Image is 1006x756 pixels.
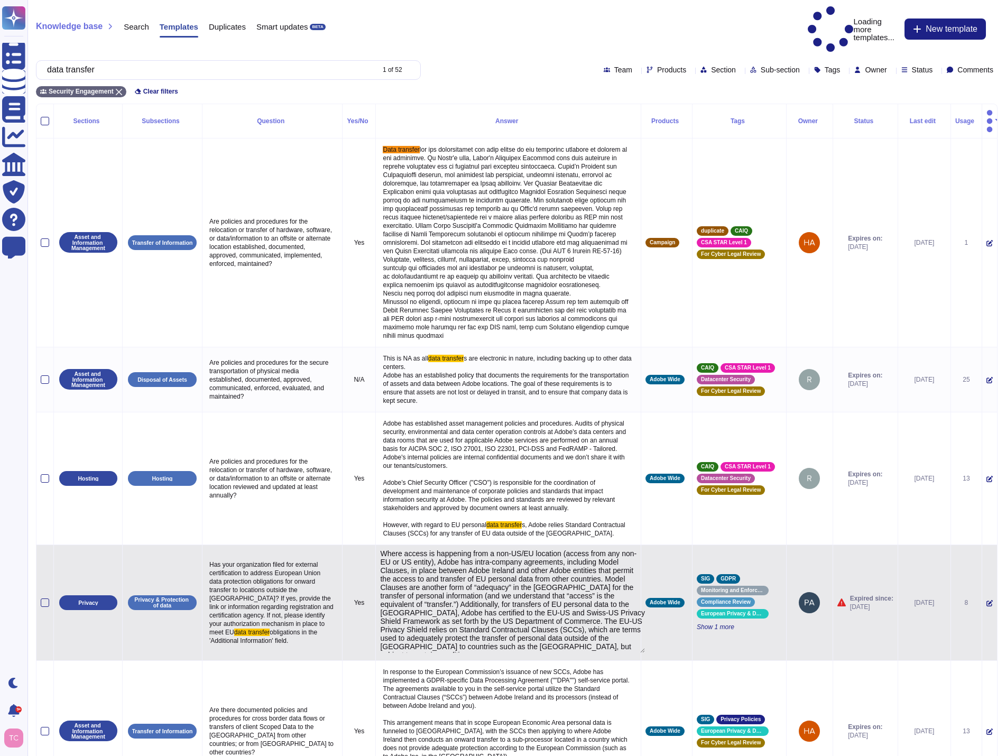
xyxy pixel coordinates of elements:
[957,66,993,73] span: Comments
[955,238,977,247] div: 1
[701,365,714,371] span: CAIQ
[701,576,710,582] span: SIG
[701,740,761,745] span: For Cyber Legal Review
[701,476,751,481] span: Datacenter Security
[850,594,893,603] span: Expired since:
[725,464,771,469] span: CSA STAR Level 1
[383,146,631,339] span: lor ips dolorsitamet con adip elitse do eiu temporinc utlabore et dolorem al eni adminimve. Qu No...
[207,356,338,403] p: Are policies and procedures for the secure transportation of physical media established, document...
[428,355,464,362] span: data transfer
[902,598,946,607] div: [DATE]
[380,118,636,124] div: Answer
[63,371,114,388] p: Asset and Information Management
[848,470,882,478] span: Expires on:
[347,375,371,384] p: N/A
[380,549,645,653] textarea: Where access is happening from a non-US/EU location (access from any non-EU or US entity), Adobe ...
[955,727,977,735] div: 13
[63,723,114,740] p: Asset and Information Management
[902,118,946,124] div: Last edit
[132,729,193,734] p: Transfer of Information
[799,369,820,390] img: user
[383,67,402,73] div: 1 of 52
[902,474,946,483] div: [DATE]
[234,629,270,636] span: data transfer
[848,234,882,243] span: Expires on:
[127,118,198,124] div: Subsections
[36,22,103,31] span: Knowledge base
[486,521,522,529] span: data transfer
[650,476,680,481] span: Adobe Wide
[735,228,748,234] span: CAIQ
[902,727,946,735] div: [DATE]
[799,468,820,489] img: user
[209,561,335,636] span: Has your organization filed for external certification to address European Union data protection ...
[2,726,31,750] button: user
[799,721,820,742] img: user
[848,731,882,740] span: [DATE]
[848,243,882,251] span: [DATE]
[143,88,178,95] span: Clear filters
[721,576,736,582] span: GDPR
[152,476,172,482] p: Hosting
[912,66,933,73] span: Status
[837,118,893,124] div: Status
[701,487,761,493] span: For Cyber Legal Review
[721,717,761,722] span: Privacy Policies
[650,729,680,734] span: Adobe Wide
[137,377,187,383] p: Disposal of Assets
[650,240,675,245] span: Campaign
[799,232,820,253] img: user
[850,603,893,611] span: [DATE]
[347,727,371,735] p: Yes
[701,464,714,469] span: CAIQ
[697,623,782,631] span: Show 1 more
[124,23,149,31] span: Search
[902,375,946,384] div: [DATE]
[347,238,371,247] p: Yes
[347,474,371,483] p: Yes
[711,66,736,73] span: Section
[701,600,751,605] span: Compliance Review
[78,600,98,606] p: Privacy
[701,240,747,245] span: CSA STAR Level 1
[865,66,887,73] span: Owner
[383,146,419,153] span: Data transfer
[4,729,23,748] img: user
[808,6,899,52] p: Loading more templates...
[657,66,686,73] span: Products
[791,118,828,124] div: Owner
[310,24,325,30] div: BETA
[848,371,882,380] span: Expires on:
[63,234,114,251] p: Asset and Information Management
[383,355,633,404] span: s are electronic in nature, including backing up to other data centers. Adobe has an established ...
[132,597,193,608] p: Privacy & Protection of data
[132,240,193,246] p: Transfer of Information
[347,118,371,124] div: Yes/No
[701,588,764,593] span: Monitoring and Enforcement
[926,25,977,33] span: New template
[347,598,371,607] p: Yes
[614,66,632,73] span: Team
[701,717,710,722] span: SIG
[160,23,198,31] span: Templates
[256,23,308,31] span: Smart updates
[701,611,764,616] span: European Privacy & Data Protection
[701,729,764,734] span: European Privacy & Data Protection
[49,88,114,95] span: Security Engagement
[848,723,882,731] span: Expires on:
[848,380,882,388] span: [DATE]
[650,600,680,605] span: Adobe Wide
[902,238,946,247] div: [DATE]
[209,629,319,644] span: obligations in the 'Additional Information' field.
[650,377,680,382] span: Adobe Wide
[701,389,761,394] span: For Cyber Legal Review
[383,420,627,529] span: Adobe has established asset management policies and procedures. Audits of physical security, envi...
[209,23,246,31] span: Duplicates
[58,118,118,124] div: Sections
[701,252,761,257] span: For Cyber Legal Review
[645,118,688,124] div: Products
[955,474,977,483] div: 13
[78,476,98,482] p: Hosting
[825,66,841,73] span: Tags
[761,66,800,73] span: Sub-section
